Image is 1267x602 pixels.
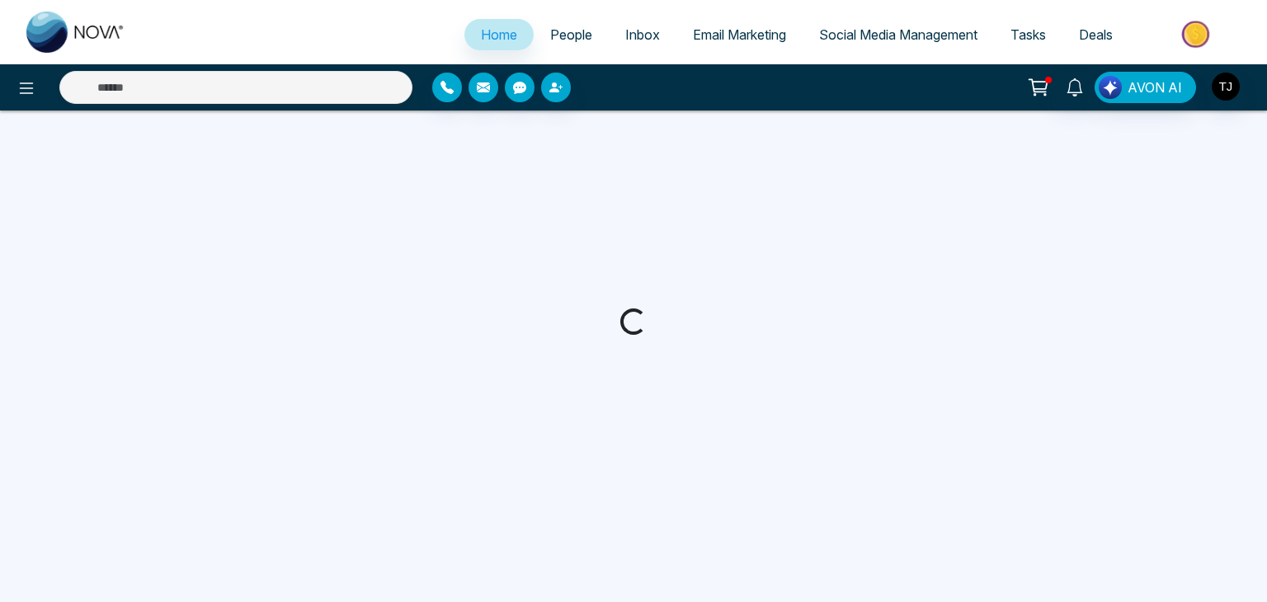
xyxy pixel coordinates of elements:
span: Inbox [625,26,660,43]
span: AVON AI [1128,78,1182,97]
img: Nova CRM Logo [26,12,125,53]
a: People [534,19,609,50]
img: Market-place.gif [1137,16,1257,53]
a: Home [464,19,534,50]
img: Lead Flow [1099,76,1122,99]
span: People [550,26,592,43]
span: Social Media Management [819,26,977,43]
button: AVON AI [1095,72,1196,103]
a: Tasks [994,19,1062,50]
a: Inbox [609,19,676,50]
span: Deals [1079,26,1113,43]
span: Home [481,26,517,43]
img: User Avatar [1212,73,1240,101]
a: Social Media Management [803,19,994,50]
a: Email Marketing [676,19,803,50]
a: Deals [1062,19,1129,50]
span: Email Marketing [693,26,786,43]
span: Tasks [1010,26,1046,43]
